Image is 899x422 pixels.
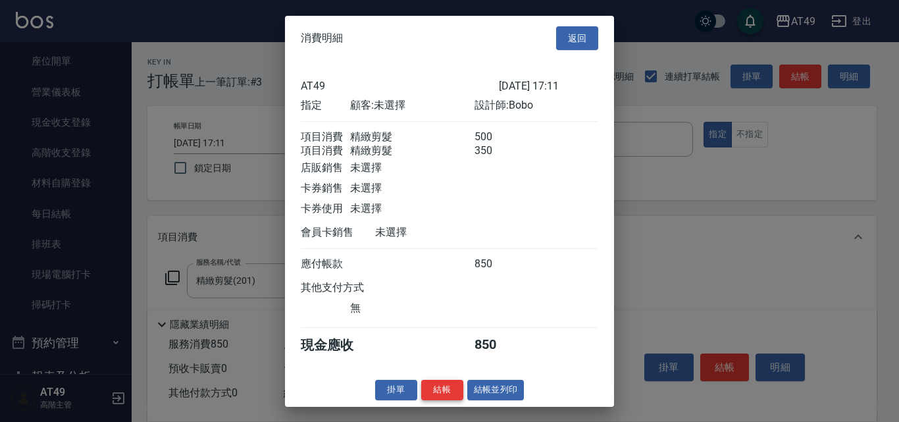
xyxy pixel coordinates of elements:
[350,302,474,315] div: 無
[467,380,525,400] button: 結帳並列印
[556,26,598,50] button: 返回
[301,281,400,295] div: 其他支付方式
[301,130,350,144] div: 項目消費
[301,99,350,113] div: 指定
[499,80,598,92] div: [DATE] 17:11
[301,336,375,354] div: 現金應收
[375,380,417,400] button: 掛單
[350,99,474,113] div: 顧客: 未選擇
[475,144,524,158] div: 350
[301,182,350,196] div: 卡券銷售
[301,32,343,45] span: 消費明細
[350,144,474,158] div: 精緻剪髮
[301,257,350,271] div: 應付帳款
[301,161,350,175] div: 店販銷售
[475,257,524,271] div: 850
[301,202,350,216] div: 卡券使用
[301,144,350,158] div: 項目消費
[301,80,499,92] div: AT49
[350,161,474,175] div: 未選擇
[375,226,499,240] div: 未選擇
[475,130,524,144] div: 500
[350,130,474,144] div: 精緻剪髮
[475,336,524,354] div: 850
[301,226,375,240] div: 會員卡銷售
[350,182,474,196] div: 未選擇
[350,202,474,216] div: 未選擇
[475,99,598,113] div: 設計師: Bobo
[421,380,463,400] button: 結帳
